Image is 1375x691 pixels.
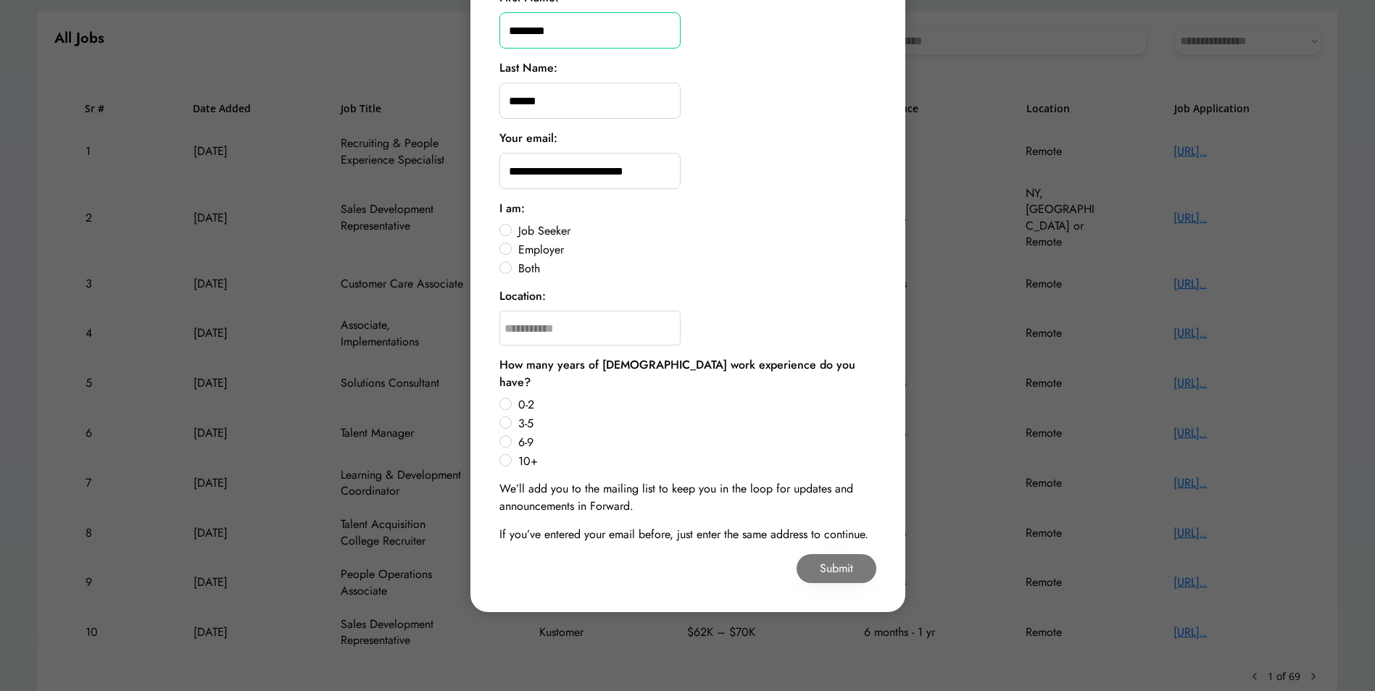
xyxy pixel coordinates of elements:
[499,480,876,515] div: We’ll add you to the mailing list to keep you in the loop for updates and announcements in Forward.
[499,356,876,391] div: How many years of [DEMOGRAPHIC_DATA] work experience do you have?
[514,437,876,448] label: 6-9
[514,263,876,275] label: Both
[499,200,525,217] div: I am:
[514,225,876,237] label: Job Seeker
[797,554,876,583] button: Submit
[514,399,876,411] label: 0-2
[514,418,876,430] label: 3-5
[514,244,876,256] label: Employer
[514,456,876,467] label: 10+
[499,59,557,77] div: Last Name:
[499,526,868,543] div: If you’ve entered your email before, just enter the same address to continue.
[499,288,546,305] div: Location:
[499,130,557,147] div: Your email:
